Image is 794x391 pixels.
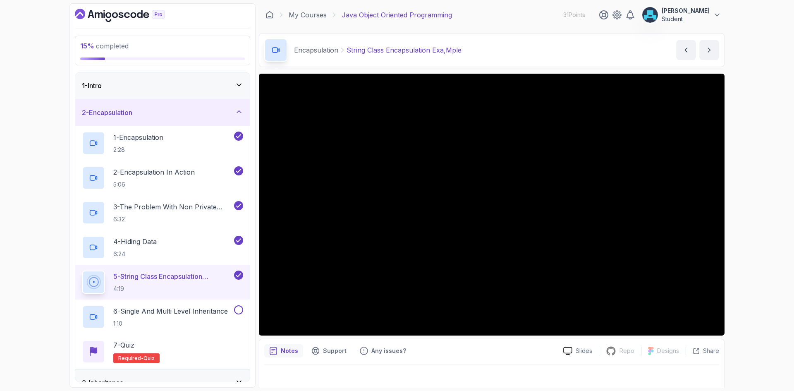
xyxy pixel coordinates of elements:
p: Notes [281,347,298,355]
p: String Class Encapsulation Exa,Mple [347,45,462,55]
p: 2:28 [113,146,163,154]
button: 2-Encapsulation [75,99,250,126]
button: 5-String Class Encapsulation Exa,Mple4:19 [82,271,243,294]
p: 31 Points [563,11,585,19]
p: 6 - Single And Multi Level Inheritance [113,306,228,316]
button: next content [699,40,719,60]
button: Feedback button [355,344,411,357]
button: 7-QuizRequired-quiz [82,340,243,363]
h3: 3 - Inheritance [82,378,124,388]
p: [PERSON_NAME] [662,7,710,15]
span: quiz [143,355,155,362]
h3: 1 - Intro [82,81,102,91]
p: 4:19 [113,285,232,293]
button: previous content [676,40,696,60]
p: 5:06 [113,180,195,189]
iframe: chat widget [759,358,786,383]
img: user profile image [642,7,658,23]
p: 1 - Encapsulation [113,132,163,142]
button: 2-Encapsulation In Action5:06 [82,166,243,190]
p: 2 - Encapsulation In Action [113,167,195,177]
p: Support [323,347,347,355]
a: Slides [557,347,599,355]
button: 3-The Problem With Non Private Fields6:32 [82,201,243,224]
a: Dashboard [75,9,184,22]
button: 4-Hiding Data6:24 [82,236,243,259]
span: Required- [118,355,143,362]
p: 3 - The Problem With Non Private Fields [113,202,232,212]
p: 4 - Hiding Data [113,237,157,247]
button: 1-Encapsulation2:28 [82,132,243,155]
button: Support button [306,344,352,357]
button: 1-Intro [75,72,250,99]
p: Repo [619,347,634,355]
p: Encapsulation [294,45,338,55]
p: Any issues? [371,347,406,355]
button: user profile image[PERSON_NAME]Student [642,7,721,23]
button: notes button [264,344,303,357]
button: 6-Single And Multi Level Inheritance1:10 [82,305,243,329]
h3: 2 - Encapsulation [82,108,132,118]
span: completed [80,42,129,50]
a: My Courses [289,10,327,20]
iframe: chat widget [637,208,786,354]
p: 5 - String Class Encapsulation Exa,Mple [113,271,232,281]
a: Dashboard [265,11,274,19]
p: Slides [576,347,592,355]
p: 7 - Quiz [113,340,134,350]
p: 6:24 [113,250,157,258]
p: Student [662,15,710,23]
span: 15 % [80,42,94,50]
p: 6:32 [113,215,232,223]
iframe: 6 - String Class Encapsulation Exa,mple [259,74,725,336]
p: 1:10 [113,319,228,328]
p: Java Object Oriented Programming [342,10,452,20]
